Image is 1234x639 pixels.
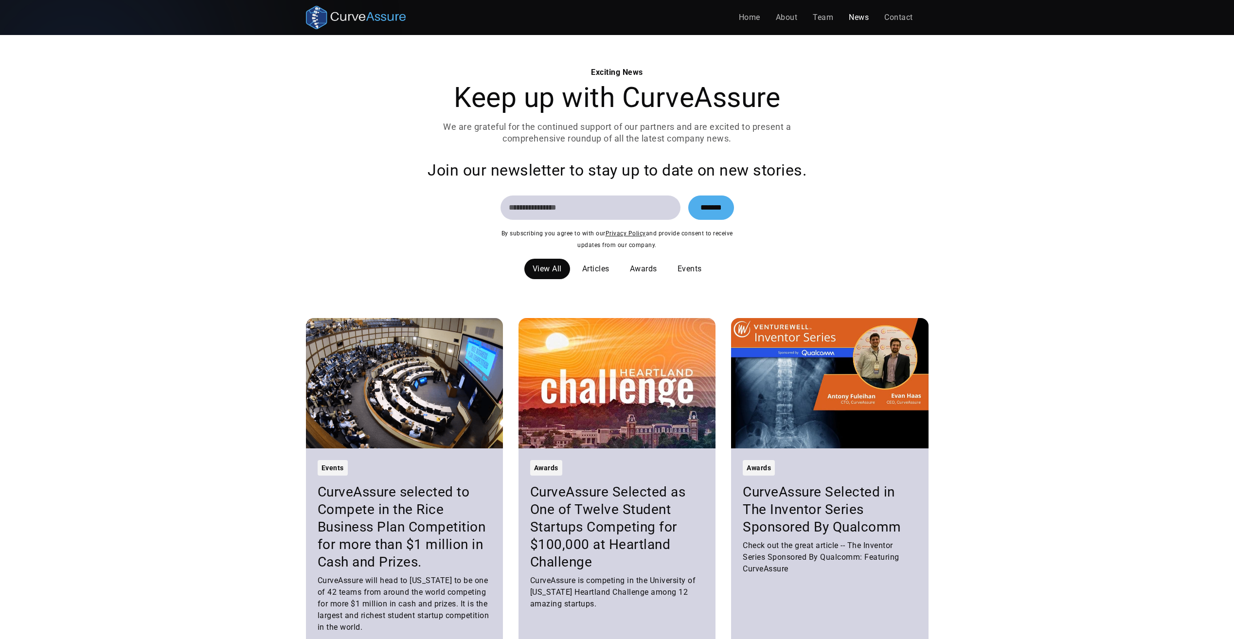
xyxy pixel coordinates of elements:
[805,8,841,27] a: Team
[606,230,646,237] a: Privacy Policy
[669,259,710,279] a: Events
[501,195,734,220] form: Email Form
[318,483,491,571] h3: CurveAssure selected to Compete in the Rice Business Plan Competition for more than $1 million in...
[678,263,702,275] div: Events
[876,8,921,27] a: Contact
[530,483,704,571] h3: CurveAssure Selected as One of Twelve Student Startups Competing for $100,000 at Heartland Challenge
[743,483,916,536] h3: CurveAssure Selected in The Inventor Series Sponsored By Qualcomm
[430,67,804,78] div: Exciting News
[574,259,618,279] a: Articles
[501,228,734,251] div: By subscribing you agree to with our and provide consent to receive updates from our company.
[533,263,562,275] div: View All
[768,8,805,27] a: About
[630,263,657,275] div: Awards
[306,6,406,29] a: home
[582,263,609,275] div: Articles
[524,259,570,279] a: View All
[841,8,876,27] a: News
[530,575,704,610] div: CurveAssure is competing in the University of [US_STATE] Heartland Challenge among 12 amazing sta...
[430,82,804,113] h1: Keep up with CurveAssure
[318,575,491,633] div: CurveAssure will head to [US_STATE] to be one of 42 teams from around the world competing for mor...
[622,259,665,279] a: Awards
[430,121,804,144] p: We are grateful for the continued support of our partners and are excited to present a comprehens...
[534,462,558,474] div: Awards
[322,462,344,474] div: Events
[368,160,866,180] div: Join our newsletter to stay up to date on new stories.
[743,540,916,575] div: Check out the great article -- The Inventor Series Sponsored By Qualcomm: Featuring CurveAssure
[731,8,768,27] a: Home
[747,462,771,474] div: Awards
